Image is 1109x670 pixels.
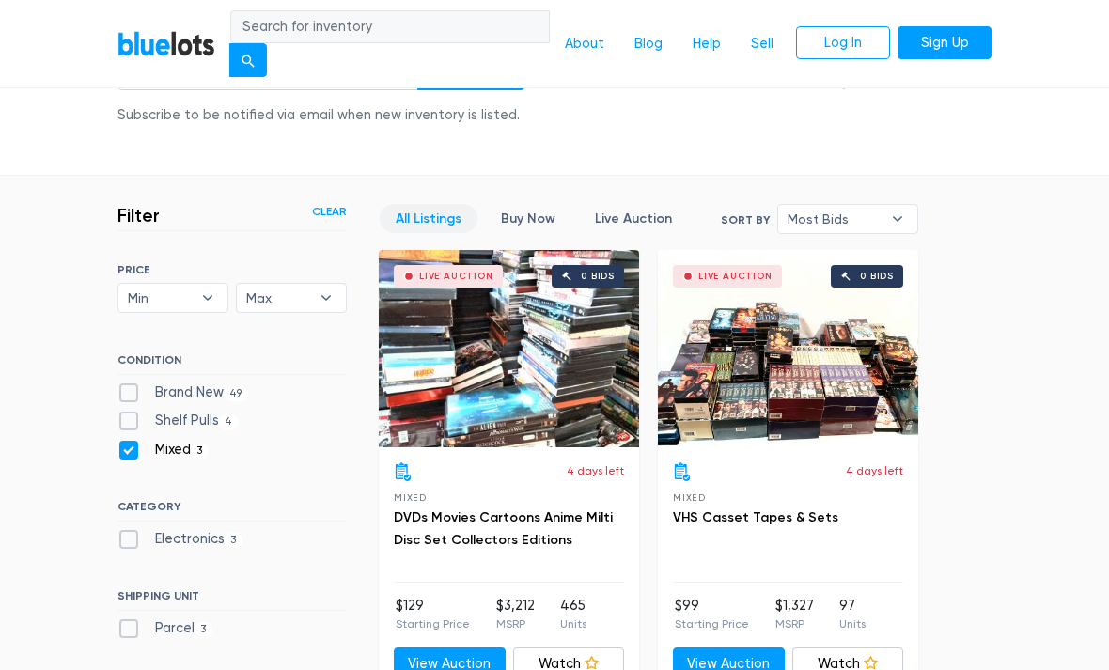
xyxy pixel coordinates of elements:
p: 4 days left [846,463,903,480]
p: Starting Price [396,616,470,633]
label: Electronics [117,530,242,551]
h6: SHIPPING UNIT [117,590,347,611]
span: 3 [191,444,209,460]
li: 97 [839,597,866,634]
li: 465 [560,597,586,634]
p: Starting Price [675,616,749,633]
h6: CONDITION [117,354,347,375]
input: Search for inventory [230,10,550,44]
span: Mixed [394,493,427,504]
span: Min [128,285,192,313]
li: $1,327 [775,597,814,634]
span: Most Bids [788,206,882,234]
li: $99 [675,597,749,634]
span: 49 [224,387,248,402]
span: 3 [195,623,212,638]
a: All Listings [380,205,477,234]
li: $129 [396,597,470,634]
a: VHS Casset Tapes & Sets [673,510,838,526]
p: MSRP [496,616,535,633]
a: Sign Up [898,26,992,60]
p: 4 days left [567,463,624,480]
p: Units [839,616,866,633]
a: Live Auction 0 bids [379,251,639,448]
a: BlueLots [117,30,215,57]
div: 0 bids [581,273,615,282]
h6: PRICE [117,264,347,277]
a: Clear [312,204,347,221]
b: ▾ [878,206,917,234]
b: ▾ [188,285,227,313]
label: Mixed [117,441,209,461]
span: Max [246,285,310,313]
a: Log In [796,26,890,60]
a: About [550,26,619,62]
div: Live Auction [698,273,773,282]
label: Shelf Pulls [117,412,239,432]
p: Units [560,616,586,633]
a: Live Auction [579,205,688,234]
a: Blog [619,26,678,62]
div: 0 bids [860,273,894,282]
span: 4 [219,415,239,430]
a: Live Auction 0 bids [658,251,918,448]
label: Brand New [117,383,248,404]
label: Parcel [117,619,212,640]
span: 3 [225,534,242,549]
li: $3,212 [496,597,535,634]
a: Sell [736,26,789,62]
div: Subscribe to be notified via email when new inventory is listed. [117,106,525,127]
div: Live Auction [419,273,493,282]
p: MSRP [775,616,814,633]
h3: Filter [117,205,160,227]
b: ▾ [306,285,346,313]
label: Sort By [721,212,770,229]
span: Mixed [673,493,706,504]
a: Help [678,26,736,62]
a: DVDs Movies Cartoons Anime Milti Disc Set Collectors Editions [394,510,613,549]
h6: CATEGORY [117,501,347,522]
a: Buy Now [485,205,571,234]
